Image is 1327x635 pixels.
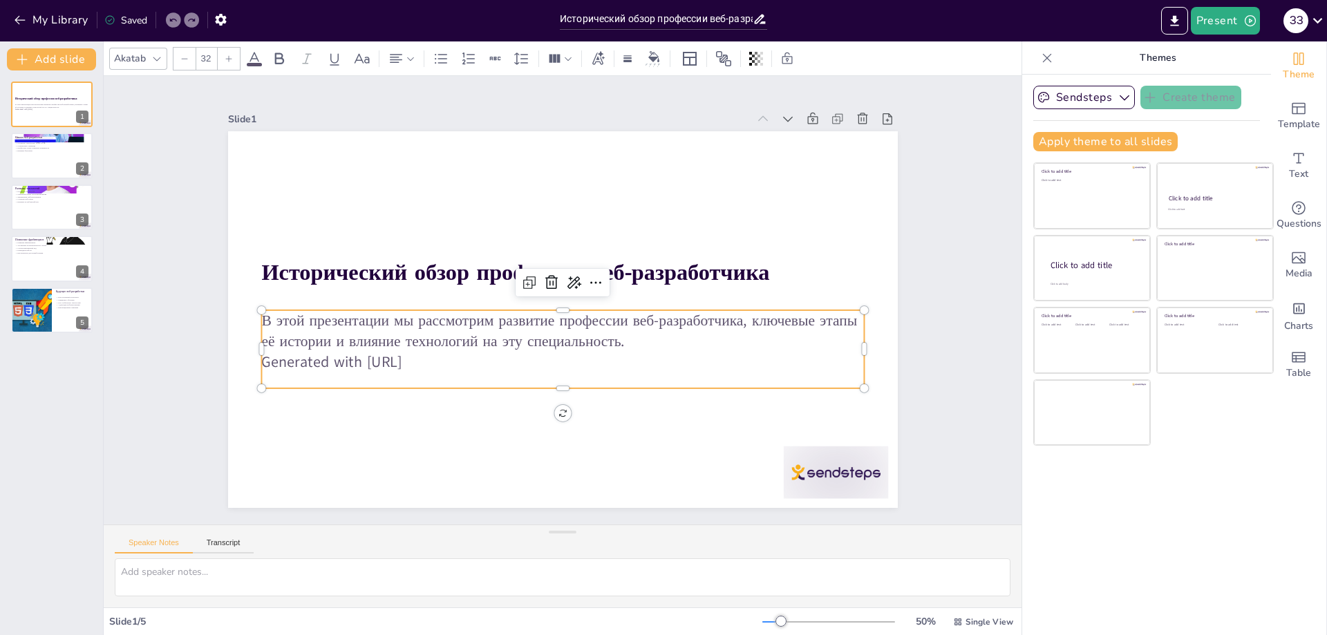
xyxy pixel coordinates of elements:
div: Slide 1 / 5 [109,615,762,628]
div: Add images, graphics, shapes or video [1271,240,1326,290]
p: Основные технологии: HTML и CSS [15,142,88,144]
span: Theme [1283,67,1315,82]
button: Export to PowerPoint [1161,7,1188,35]
div: Background color [643,51,664,66]
p: Сложные веб-сайты [15,198,88,200]
p: Структурированный код [15,247,88,249]
div: 50 % [909,615,942,628]
p: Командная работа [15,249,88,252]
div: Click to add text [1042,179,1140,182]
span: Media [1286,266,1312,281]
div: Add a table [1271,340,1326,390]
div: Change the overall theme [1271,41,1326,91]
div: 5 [11,287,93,333]
p: Адаптация веб-приложений [56,303,88,306]
span: Template [1278,117,1320,132]
div: Click to add text [1165,323,1208,327]
p: Начало веб-разработки [15,135,88,140]
div: Click to add title [1165,313,1263,319]
button: My Library [10,9,94,31]
div: Click to add text [1168,208,1260,211]
button: Speaker Notes [115,538,193,553]
p: Влияние на веб-разработку [15,200,88,203]
button: Apply theme to all slides [1033,132,1178,151]
div: Add text boxes [1271,141,1326,191]
div: Click to add title [1042,169,1140,174]
span: Single View [966,616,1013,627]
button: Present [1191,7,1260,35]
div: Column Count [545,48,576,70]
p: Веб-разработка начала в 1990-х годах [15,139,88,142]
p: Будущее веб-разработки [56,290,88,294]
p: Искусственный интеллект [56,296,88,298]
div: Add charts and graphs [1271,290,1326,340]
p: Развитие технологий [15,187,88,191]
div: Click to add title [1165,241,1263,247]
div: Click to add text [1109,323,1140,327]
div: 1 [76,111,88,123]
p: Themes [1058,41,1257,75]
div: Add ready made slides [1271,91,1326,141]
p: Развитие фреймворков [15,242,88,245]
p: Появление JavaScript [15,190,88,193]
div: Click to add title [1051,259,1139,271]
p: Серверные языки программирования [15,193,88,196]
p: Generated with [URL] [15,108,88,111]
span: Text [1289,167,1308,182]
div: Click to add title [1042,313,1140,319]
div: Click to add title [1169,194,1261,202]
div: Click to add text [1042,323,1073,327]
p: Влияние браузеров [15,149,88,152]
input: Insert title [560,9,753,29]
div: 1 [11,82,93,127]
p: Машинное обучение [56,298,88,301]
div: Click to add text [1075,323,1107,327]
button: Add slide [7,48,96,70]
div: 2 [11,133,93,178]
p: Инструменты для разработчиков [15,252,88,255]
div: 3 [11,184,93,230]
p: Инновационные решения [56,306,88,309]
p: Рост мобильных технологий [56,301,88,304]
p: В этой презентации мы рассмотрим развитие профессии веб-разработчика, ключевые этапы её истории и... [15,104,88,108]
div: 5 [76,316,88,329]
div: З З [1283,8,1308,33]
button: Create theme [1140,86,1241,109]
p: Появление фреймворков [15,238,88,242]
p: Статические страницы [15,144,88,146]
div: Saved [104,14,147,27]
button: Transcript [193,538,254,553]
div: Get real-time input from your audience [1271,191,1326,240]
p: Динамичные веб-приложения [15,196,88,198]
strong: Исторический обзор профессии веб-разработчика [15,97,77,100]
button: З З [1283,7,1308,35]
div: Layout [679,48,701,70]
div: 4 [11,236,93,281]
span: Charts [1284,319,1313,334]
button: Sendsteps [1033,86,1135,109]
p: Улучшение пользовательского опыта [15,245,88,247]
div: 2 [76,162,88,175]
div: 4 [76,265,88,278]
span: Position [715,50,732,67]
span: Table [1286,366,1311,381]
span: Questions [1277,216,1321,231]
div: Click to add body [1051,282,1138,285]
div: Click to add text [1218,323,1262,327]
div: Text effects [587,48,608,70]
p: Профессия только начинала развиваться [15,146,88,149]
div: 3 [76,214,88,226]
div: Border settings [620,48,635,70]
div: Akatab [111,49,149,68]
